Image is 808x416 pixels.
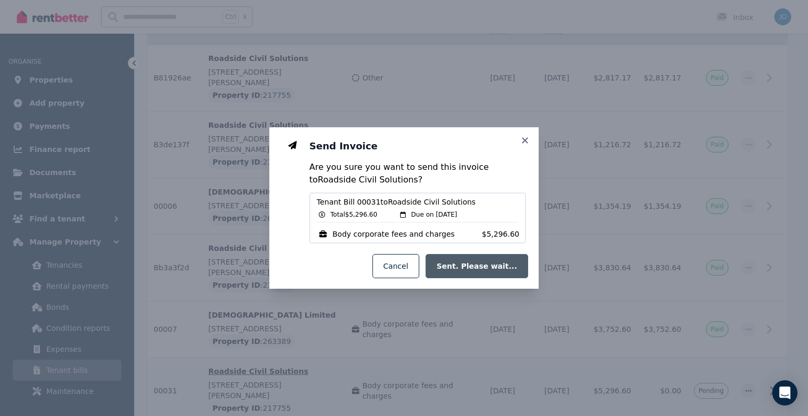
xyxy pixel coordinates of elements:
[317,197,519,207] span: Tenant Bill 00031 to Roadside Civil Solutions
[372,254,419,278] button: Cancel
[330,210,377,219] span: Total $5,296.60
[332,229,454,239] span: Body corporate fees and charges
[309,161,526,186] p: Are you sure you want to send this invoice to Roadside Civil Solutions ?
[309,140,526,153] h3: Send Invoice
[482,229,519,239] span: $5,296.60
[426,254,528,278] button: Sent. Please wait...
[772,380,797,405] div: Open Intercom Messenger
[411,210,457,219] span: Due on [DATE]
